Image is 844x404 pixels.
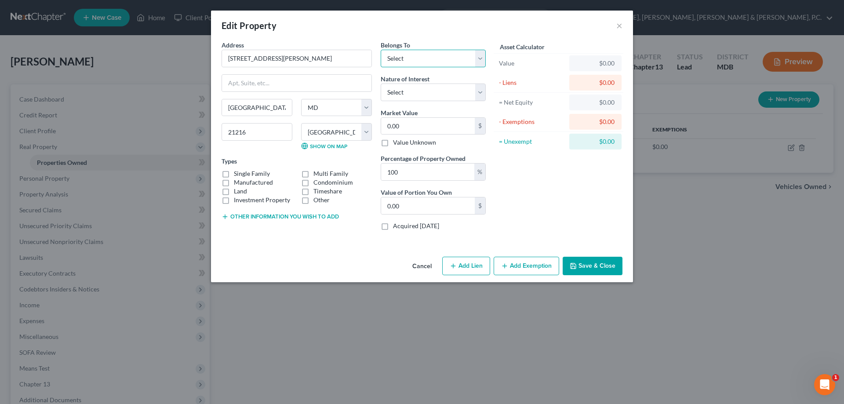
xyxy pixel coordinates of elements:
label: Percentage of Property Owned [381,154,466,163]
div: $ [475,197,485,214]
input: Enter city... [222,99,292,116]
div: = Net Equity [499,98,565,107]
span: Belongs To [381,41,410,49]
button: Add Exemption [494,257,559,275]
label: Value Unknown [393,138,436,147]
input: Enter zip... [222,123,292,141]
div: $ [475,118,485,135]
label: Investment Property [234,196,290,204]
div: $0.00 [576,98,615,107]
input: 0.00 [381,164,474,180]
button: Other information you wish to add [222,213,339,220]
label: Other [313,196,330,204]
label: Manufactured [234,178,273,187]
div: Edit Property [222,19,276,32]
iframe: Intercom live chat [814,374,835,395]
div: - Liens [499,78,565,87]
div: $0.00 [576,78,615,87]
div: - Exemptions [499,117,565,126]
span: 1 [832,374,839,381]
label: Land [234,187,247,196]
div: Value [499,59,565,68]
label: Timeshare [313,187,342,196]
a: Show on Map [301,142,347,149]
div: % [474,164,485,180]
button: Add Lien [442,257,490,275]
div: $0.00 [576,117,615,126]
label: Acquired [DATE] [393,222,439,230]
label: Types [222,157,237,166]
input: 0.00 [381,118,475,135]
button: × [616,20,622,31]
input: Apt, Suite, etc... [222,75,371,91]
div: $0.00 [576,137,615,146]
button: Cancel [405,258,439,275]
input: 0.00 [381,197,475,214]
label: Asset Calculator [500,42,545,51]
button: Save & Close [563,257,622,275]
span: Address [222,41,244,49]
label: Single Family [234,169,270,178]
label: Nature of Interest [381,74,429,84]
div: = Unexempt [499,137,565,146]
label: Value of Portion You Own [381,188,452,197]
label: Condominium [313,178,353,187]
label: Market Value [381,108,418,117]
div: $0.00 [576,59,615,68]
label: Multi Family [313,169,348,178]
input: Enter address... [222,50,371,67]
